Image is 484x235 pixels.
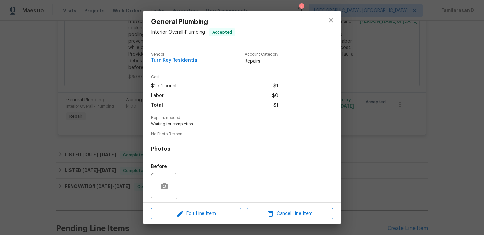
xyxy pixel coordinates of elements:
[323,13,339,28] button: close
[151,132,333,136] span: No Photo Reason
[151,52,199,57] span: Vendor
[151,81,177,91] span: $1 x 1 count
[151,18,235,26] span: General Plumbing
[151,101,163,110] span: Total
[151,146,333,152] h4: Photos
[249,210,331,218] span: Cancel Line Item
[299,4,304,11] div: 1
[247,208,333,220] button: Cancel Line Item
[245,52,278,57] span: Account Category
[151,58,199,63] span: Turn Key Residential
[153,210,239,218] span: Edit Line Item
[273,81,278,91] span: $1
[151,164,167,169] h5: Before
[273,101,278,110] span: $1
[151,91,164,101] span: Labor
[151,208,241,220] button: Edit Line Item
[151,116,333,120] span: Repairs needed
[272,91,278,101] span: $0
[210,29,235,36] span: Accepted
[151,75,278,79] span: Cost
[151,121,315,127] span: Waiting for completion
[151,30,205,35] span: Interior Overall - Plumbing
[245,58,278,65] span: Repairs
